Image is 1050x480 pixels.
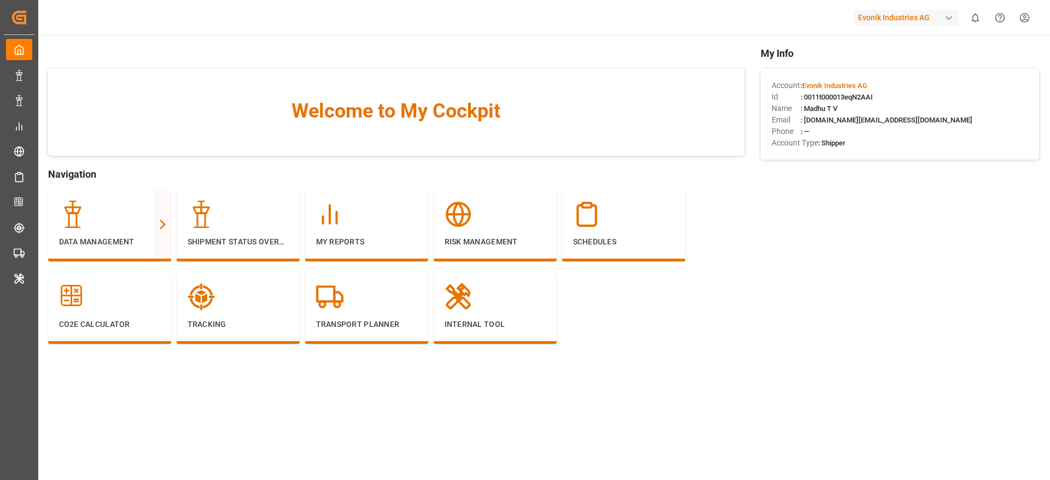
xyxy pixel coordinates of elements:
[48,167,744,182] span: Navigation
[573,236,674,248] p: Schedules
[316,319,417,330] p: Transport Planner
[772,114,801,126] span: Email
[963,5,988,30] button: show 0 new notifications
[70,96,722,126] span: Welcome to My Cockpit
[801,116,972,124] span: : [DOMAIN_NAME][EMAIL_ADDRESS][DOMAIN_NAME]
[772,80,801,91] span: Account
[772,137,818,149] span: Account Type
[854,7,963,28] button: Evonik Industries AG
[801,104,837,113] span: : Madhu T V
[772,91,801,103] span: Id
[188,236,289,248] p: Shipment Status Overview
[59,319,160,330] p: CO2e Calculator
[801,127,809,136] span: : —
[801,81,867,90] span: :
[772,103,801,114] span: Name
[802,81,867,90] span: Evonik Industries AG
[988,5,1012,30] button: Help Center
[59,236,160,248] p: Data Management
[854,10,959,26] div: Evonik Industries AG
[761,46,1039,61] span: My Info
[772,126,801,137] span: Phone
[316,236,417,248] p: My Reports
[188,319,289,330] p: Tracking
[445,319,546,330] p: Internal Tool
[818,139,845,147] span: : Shipper
[801,93,873,101] span: : 0011t000013eqN2AAI
[445,236,546,248] p: Risk Management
